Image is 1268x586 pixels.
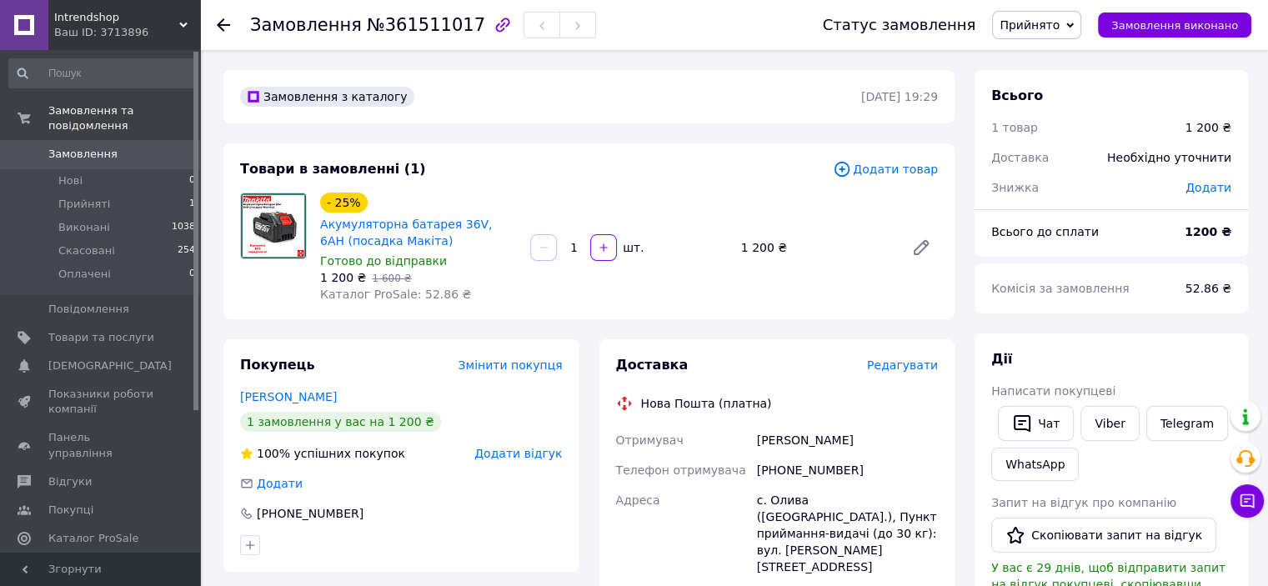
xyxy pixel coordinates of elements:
[58,243,115,258] span: Скасовані
[320,218,493,248] a: Акумуляторна батарея 36V, 6AH (посадка Макіта)
[58,267,111,282] span: Оплачені
[616,493,660,507] span: Адреса
[991,225,1099,238] span: Всього до сплати
[320,254,447,268] span: Готово до відправки
[991,448,1079,481] a: WhatsApp
[474,447,562,460] span: Додати відгук
[991,384,1115,398] span: Написати покупцеві
[48,387,154,417] span: Показники роботи компанії
[637,395,776,412] div: Нова Пошта (платна)
[991,151,1049,164] span: Доставка
[991,88,1043,103] span: Всього
[823,17,976,33] div: Статус замовлення
[189,267,195,282] span: 0
[1230,484,1264,518] button: Чат з покупцем
[1111,19,1238,32] span: Замовлення виконано
[240,161,426,177] span: Товари в замовленні (1)
[48,302,129,317] span: Повідомлення
[257,477,303,490] span: Додати
[48,147,118,162] span: Замовлення
[459,358,563,372] span: Змінити покупця
[54,10,179,25] span: Intrendshop
[991,282,1130,295] span: Комісія за замовлення
[241,193,306,258] img: Акумуляторна батарея 36V, 6AH (посадка Макіта)
[991,496,1176,509] span: Запит на відгук про компанію
[320,271,366,284] span: 1 200 ₴
[1098,13,1251,38] button: Замовлення виконано
[240,445,405,462] div: успішних покупок
[240,357,315,373] span: Покупець
[48,358,172,373] span: [DEMOGRAPHIC_DATA]
[217,17,230,33] div: Повернутися назад
[1080,406,1139,441] a: Viber
[616,357,689,373] span: Доставка
[178,243,195,258] span: 254
[367,15,485,35] span: №361511017
[320,193,368,213] div: - 25%
[754,455,941,485] div: [PHONE_NUMBER]
[1097,139,1241,176] div: Необхідно уточнити
[240,390,337,403] a: [PERSON_NAME]
[1000,18,1060,32] span: Прийнято
[48,103,200,133] span: Замовлення та повідомлення
[991,518,1216,553] button: Скопіювати запит на відгук
[320,288,471,301] span: Каталог ProSale: 52.86 ₴
[372,273,411,284] span: 1 600 ₴
[48,531,138,546] span: Каталог ProSale
[754,485,941,582] div: с. Олива ([GEOGRAPHIC_DATA].), Пункт приймання-видачі (до 30 кг): вул. [PERSON_NAME][STREET_ADDRESS]
[240,412,441,432] div: 1 замовлення у вас на 1 200 ₴
[1146,406,1228,441] a: Telegram
[172,220,195,235] span: 1038
[257,447,290,460] span: 100%
[189,173,195,188] span: 0
[58,173,83,188] span: Нові
[255,505,365,522] div: [PHONE_NUMBER]
[991,351,1012,367] span: Дії
[250,15,362,35] span: Замовлення
[240,87,414,107] div: Замовлення з каталогу
[616,433,684,447] span: Отримувач
[998,406,1074,441] button: Чат
[48,430,154,460] span: Панель управління
[58,197,110,212] span: Прийняті
[1185,181,1231,194] span: Додати
[616,463,746,477] span: Телефон отримувача
[58,220,110,235] span: Виконані
[867,358,938,372] span: Редагувати
[833,160,938,178] span: Додати товар
[1185,282,1231,295] span: 52.86 ₴
[991,121,1038,134] span: 1 товар
[1185,225,1231,238] b: 1200 ₴
[991,181,1039,194] span: Знижка
[54,25,200,40] div: Ваш ID: 3713896
[754,425,941,455] div: [PERSON_NAME]
[48,503,93,518] span: Покупці
[905,231,938,264] a: Редагувати
[734,236,898,259] div: 1 200 ₴
[189,197,195,212] span: 1
[48,330,154,345] span: Товари та послуги
[1185,119,1231,136] div: 1 200 ₴
[48,474,92,489] span: Відгуки
[861,90,938,103] time: [DATE] 19:29
[8,58,197,88] input: Пошук
[619,239,645,256] div: шт.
